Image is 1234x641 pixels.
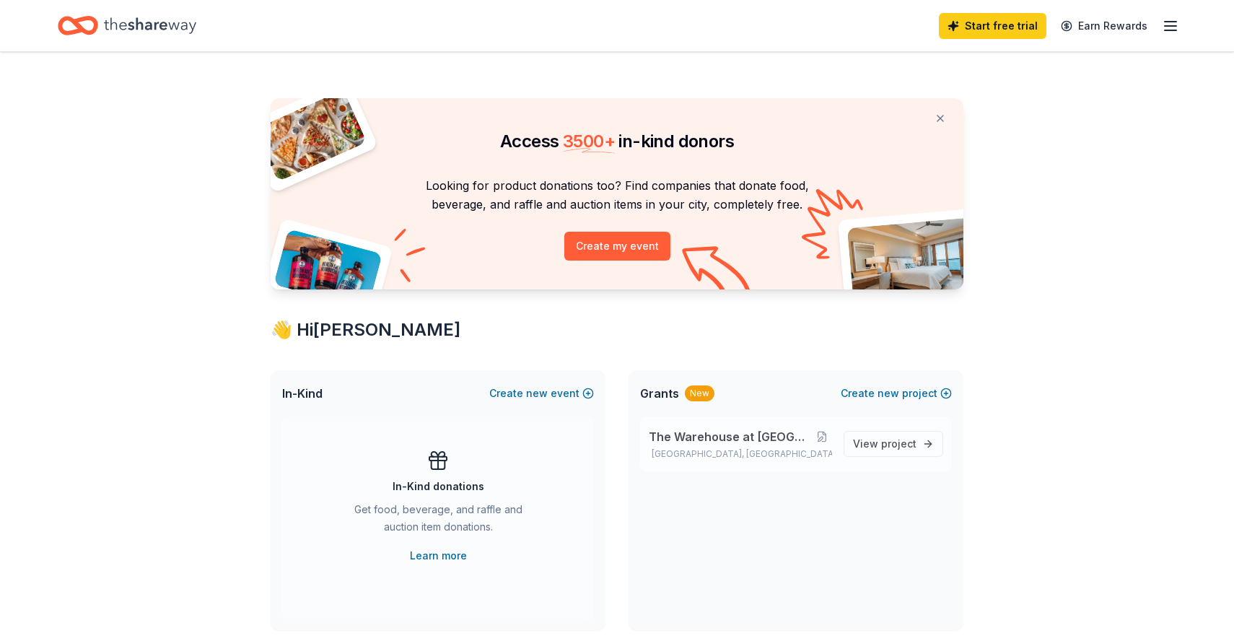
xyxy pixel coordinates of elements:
span: In-Kind [282,385,323,402]
span: Access in-kind donors [500,131,734,152]
button: Create my event [564,232,670,261]
p: Looking for product donations too? Find companies that donate food, beverage, and raffle and auct... [288,176,946,214]
a: Start free trial [939,13,1046,39]
a: View project [844,431,943,457]
p: [GEOGRAPHIC_DATA], [GEOGRAPHIC_DATA] [649,448,832,460]
button: Createnewproject [841,385,952,402]
span: new [878,385,899,402]
div: In-Kind donations [393,478,484,495]
a: Earn Rewards [1052,13,1156,39]
div: Get food, beverage, and raffle and auction item donations. [340,501,536,541]
span: new [526,385,548,402]
span: View [853,435,916,453]
span: project [881,437,916,450]
img: Pizza [255,90,367,182]
div: New [685,385,714,401]
img: Curvy arrow [682,246,754,300]
span: The Warehouse at [GEOGRAPHIC_DATA] [649,428,812,445]
div: 👋 Hi [PERSON_NAME] [271,318,963,341]
span: Grants [640,385,679,402]
a: Learn more [410,547,467,564]
button: Createnewevent [489,385,594,402]
span: 3500 + [563,131,615,152]
a: Home [58,9,196,43]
